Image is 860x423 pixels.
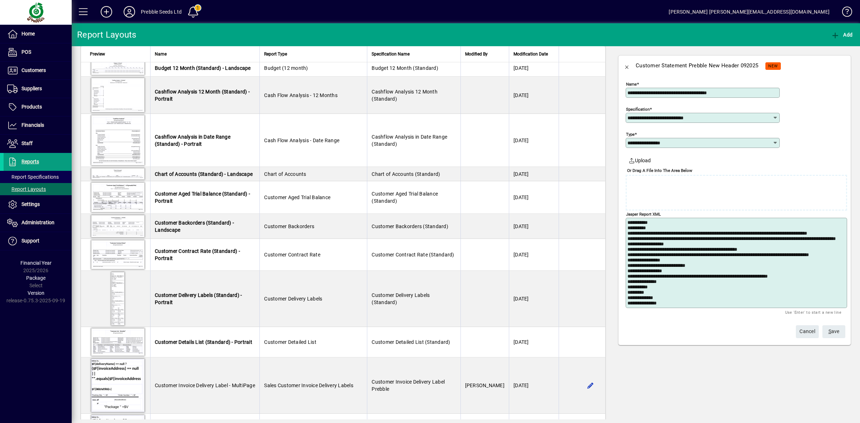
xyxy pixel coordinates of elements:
span: Home [21,31,35,37]
span: Upload [629,157,651,164]
td: [DATE] [509,239,559,271]
button: Upload [626,154,654,167]
span: Suppliers [21,86,42,91]
span: Customer Details List (Standard) - Portrait [155,339,252,345]
span: Staff [21,140,33,146]
span: Report Specifications [7,174,59,180]
span: Customer Backorders (Standard) - Landscape [155,220,234,233]
span: Customer Detailed List [264,339,316,345]
span: ave [828,326,840,337]
td: [DATE] [509,60,559,77]
a: Support [4,232,72,250]
span: Budget (12 month) [264,65,308,71]
span: Report Type [264,50,287,58]
span: Customer Aged Trial Balance (Standard) - Portrait [155,191,250,204]
div: Report Type [264,50,363,58]
span: Customer Invoice Delivery Label - MultiPage [155,383,255,388]
span: Financial Year [20,260,52,266]
div: Report Layouts [77,29,137,40]
a: Suppliers [4,80,72,98]
mat-label: Type [626,132,635,137]
span: Specification Name [372,50,410,58]
div: Prebble Seeds Ltd [141,6,182,18]
span: Customer Backorders [264,223,314,229]
div: Customer Statement Prebble New Header 092025 [636,60,758,71]
span: Cashflow Analysis in Date Range (Standard) [372,134,447,147]
button: Cancel [796,325,819,338]
span: Settings [21,201,40,207]
div: Name [155,50,255,58]
button: Save [822,325,845,338]
span: Preview [90,50,105,58]
a: Products [4,98,72,116]
span: Customers [21,67,46,73]
mat-label: Name [626,82,637,87]
span: Customer Delivery Labels (Standard) - Portrait [155,292,242,305]
span: Chart of Accounts (Standard) - Landscape [155,171,253,177]
mat-hint: Use 'Enter' to start a new line [785,308,841,316]
span: Support [21,238,39,244]
span: Customer Contract Rate (Standard) [372,252,454,258]
td: [DATE] [509,214,559,239]
mat-label: Specification [626,107,650,112]
td: [DATE] [509,167,559,181]
span: Cashflow Analysis in Date Range (Standard) - Portrait [155,134,230,147]
div: Specification Name [372,50,456,58]
span: Products [21,104,42,110]
span: Administration [21,220,54,225]
span: Customer Contract Rate [264,252,320,258]
span: Financials [21,122,44,128]
button: Add [829,28,854,41]
td: [DATE] [509,77,559,114]
a: Report Layouts [4,183,72,195]
a: Administration [4,214,72,232]
a: Knowledge Base [837,1,851,25]
span: Customer Delivery Labels [264,296,322,302]
span: Chart of Accounts [264,171,306,177]
span: Modification Date [513,50,548,58]
span: Add [831,32,852,38]
span: S [828,328,831,334]
span: Budget 12 Month (Standard) - Landscape [155,65,251,71]
mat-label: Jasper Report XML [626,212,661,217]
a: Staff [4,135,72,153]
span: Package [26,275,46,281]
span: Sales Customer Invoice Delivery Labels [264,383,353,388]
span: [PERSON_NAME] [465,383,505,388]
span: Reports [21,159,39,164]
td: [DATE] [509,327,559,357]
div: [PERSON_NAME] [PERSON_NAME][EMAIL_ADDRESS][DOMAIN_NAME] [669,6,830,18]
td: [DATE] [509,114,559,167]
a: Customers [4,62,72,80]
td: [DATE] [509,271,559,327]
span: Chart of Accounts (Standard) [372,171,440,177]
span: Customer Contract Rate (Standard) - Portrait [155,248,240,261]
span: Customer Aged Trial Balance (Standard) [372,191,438,204]
span: NEW [768,64,778,68]
a: Settings [4,196,72,213]
span: Cash Flow Analysis - Date Range [264,138,339,143]
span: Version [28,290,44,296]
span: Customer Invoice Delivery Label Prebble [372,379,445,392]
span: Cashflow Analysis 12 Month (Standard) [372,89,438,102]
span: Budget 12 Month (Standard) [372,65,438,71]
span: Customer Delivery Labels (Standard) [372,292,430,305]
a: Home [4,25,72,43]
td: [DATE] [509,181,559,214]
div: Modification Date [513,50,554,58]
button: Back [618,57,636,74]
span: Customer Backorders (Standard) [372,223,448,229]
a: POS [4,43,72,61]
span: Customer Aged Trial Balance [264,194,330,200]
span: Cancel [799,326,815,337]
span: POS [21,49,31,55]
span: Cashflow Analysis 12 Month (Standard) - Portrait [155,89,250,102]
span: Name [155,50,167,58]
span: Cash Flow Analysis - 12 Months [264,92,338,98]
span: Customer Detailed List (Standard) [372,339,450,345]
button: Add [95,5,118,18]
a: Financials [4,116,72,134]
button: Profile [118,5,141,18]
span: Report Layouts [7,186,46,192]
